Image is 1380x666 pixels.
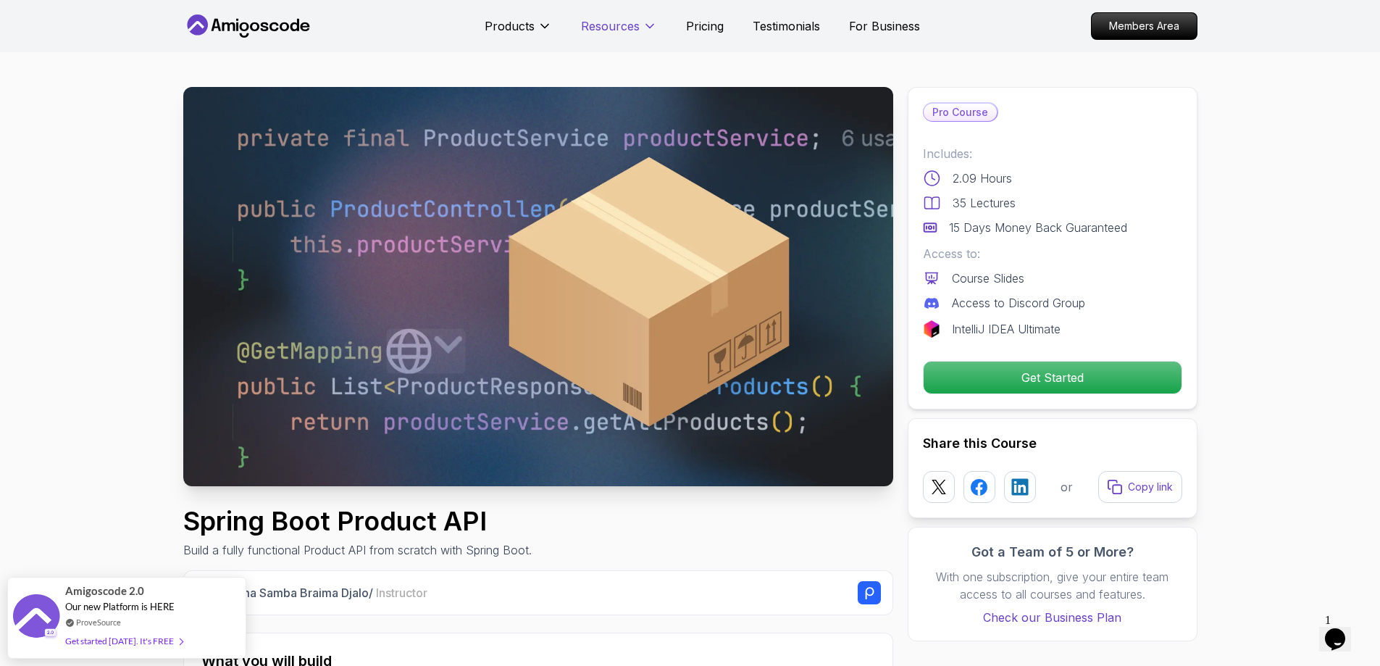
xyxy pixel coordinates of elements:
[952,294,1085,312] p: Access to Discord Group
[953,194,1016,212] p: 35 Lectures
[76,616,121,628] a: ProveSource
[924,362,1182,394] p: Get Started
[183,87,893,486] img: spring-product-api_thumbnail
[923,609,1182,626] a: Check our Business Plan
[953,170,1012,187] p: 2.09 Hours
[923,433,1182,454] h2: Share this Course
[223,584,427,602] p: Mama Samba Braima Djalo /
[581,17,657,46] button: Resources
[1128,480,1173,494] p: Copy link
[485,17,535,35] p: Products
[849,17,920,35] a: For Business
[485,17,552,46] button: Products
[1061,478,1073,496] p: or
[183,541,532,559] p: Build a fully functional Product API from scratch with Spring Boot.
[952,270,1024,287] p: Course Slides
[65,633,183,649] div: Get started [DATE]. It's FREE
[923,145,1182,162] p: Includes:
[686,17,724,35] a: Pricing
[376,586,427,600] span: Instructor
[923,320,940,338] img: jetbrains logo
[1319,608,1366,652] iframe: chat widget
[923,245,1182,262] p: Access to:
[923,568,1182,603] p: With one subscription, give your entire team access to all courses and features.
[1091,12,1197,40] a: Members Area
[923,361,1182,394] button: Get Started
[13,594,60,641] img: provesource social proof notification image
[924,104,997,121] p: Pro Course
[923,542,1182,562] h3: Got a Team of 5 or More?
[65,583,144,599] span: Amigoscode 2.0
[949,219,1127,236] p: 15 Days Money Back Guaranteed
[65,601,175,612] span: Our new Platform is HERE
[952,320,1061,338] p: IntelliJ IDEA Ultimate
[1098,471,1182,503] button: Copy link
[183,507,532,536] h1: Spring Boot Product API
[753,17,820,35] a: Testimonials
[581,17,640,35] p: Resources
[1092,13,1197,39] p: Members Area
